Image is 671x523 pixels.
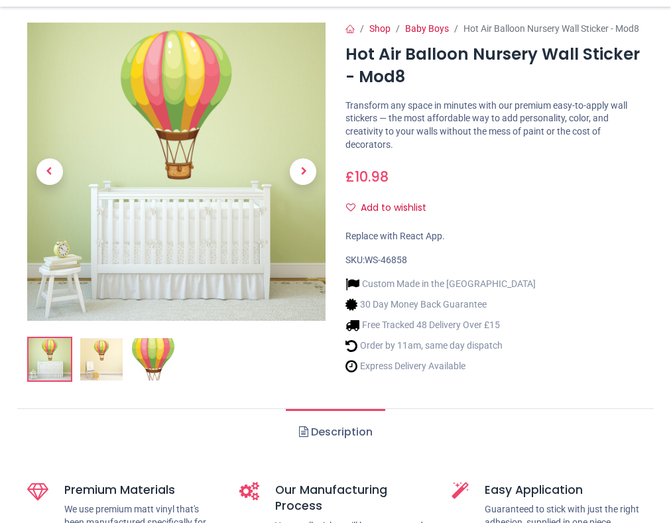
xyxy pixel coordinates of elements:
[132,338,174,380] img: WS-46858-03
[463,23,639,34] span: Hot Air Balloon Nursery Wall Sticker - Mod8
[36,158,63,185] span: Previous
[345,339,536,353] li: Order by 11am, same day dispatch
[345,197,438,219] button: Add to wishlistAdd to wishlist
[355,167,389,186] span: 10.98
[345,318,536,332] li: Free Tracked 48 Delivery Over £15
[345,43,644,89] h1: Hot Air Balloon Nursery Wall Sticker - Mod8
[346,203,355,212] i: Add to wishlist
[345,298,536,312] li: 30 Day Money Back Guarantee
[345,359,536,373] li: Express Delivery Available
[405,23,449,34] a: Baby Boys
[80,338,123,380] img: WS-46858-02
[281,67,326,276] a: Next
[275,482,432,514] h5: Our Manufacturing Process
[345,277,536,291] li: Custom Made in the [GEOGRAPHIC_DATA]
[345,230,644,243] div: Replace with React App.
[345,254,644,267] div: SKU:
[27,23,326,321] img: Hot Air Balloon Nursery Wall Sticker - Mod8
[369,23,391,34] a: Shop
[345,167,389,186] span: £
[365,255,407,265] span: WS-46858
[64,482,219,498] h5: Premium Materials
[286,409,385,455] a: Description
[345,99,644,151] p: Transform any space in minutes with our premium easy-to-apply wall stickers — the most affordable...
[29,338,71,380] img: Hot Air Balloon Nursery Wall Sticker - Mod8
[27,67,72,276] a: Previous
[485,482,644,498] h5: Easy Application
[290,158,316,185] span: Next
